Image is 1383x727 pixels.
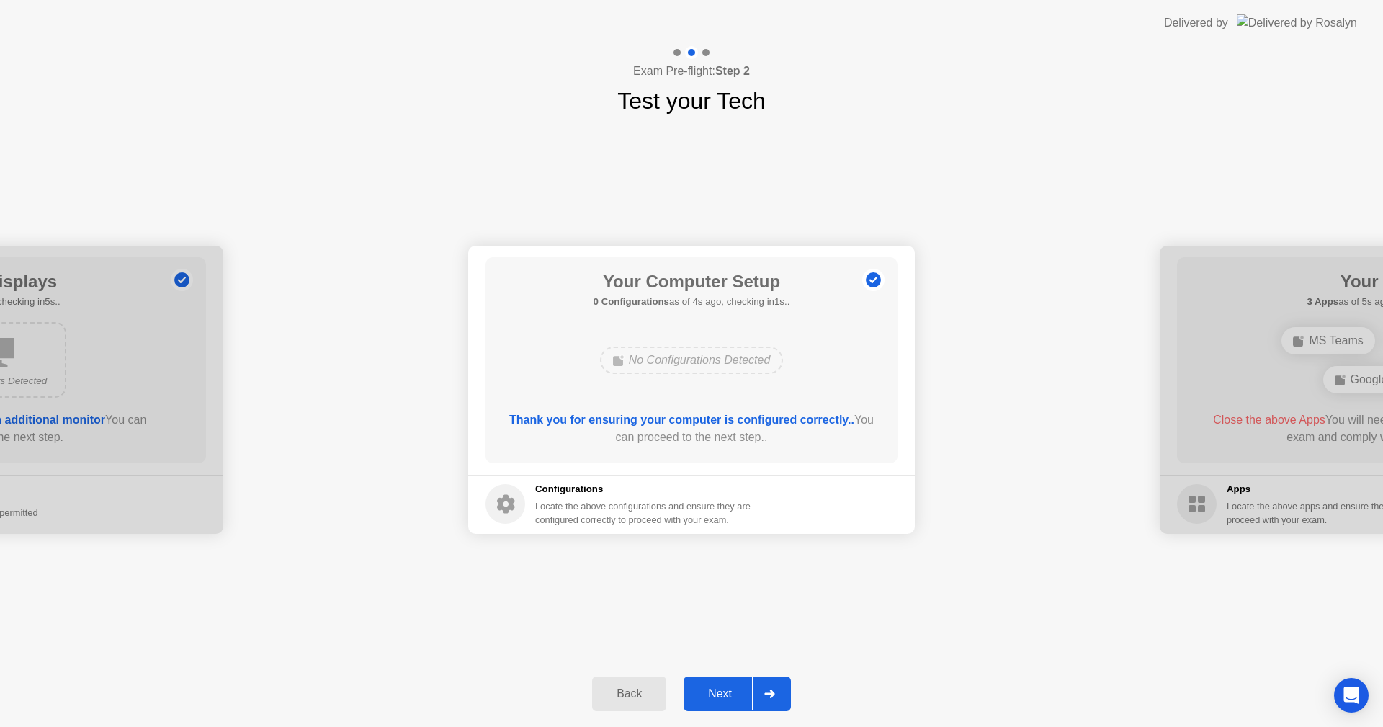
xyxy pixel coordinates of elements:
div: Delivered by [1164,14,1228,32]
button: Next [684,677,791,711]
div: No Configurations Detected [600,347,784,374]
img: Delivered by Rosalyn [1237,14,1357,31]
b: Step 2 [715,65,750,77]
div: You can proceed to the next step.. [506,411,877,446]
h5: as of 4s ago, checking in1s.. [594,295,790,309]
b: 0 Configurations [594,296,669,307]
h5: Configurations [535,482,753,496]
button: Back [592,677,666,711]
h1: Test your Tech [617,84,766,118]
div: Next [688,687,752,700]
div: Locate the above configurations and ensure they are configured correctly to proceed with your exam. [535,499,753,527]
h4: Exam Pre-flight: [633,63,750,80]
div: Back [596,687,662,700]
div: Open Intercom Messenger [1334,678,1369,713]
h1: Your Computer Setup [594,269,790,295]
b: Thank you for ensuring your computer is configured correctly.. [509,414,854,426]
